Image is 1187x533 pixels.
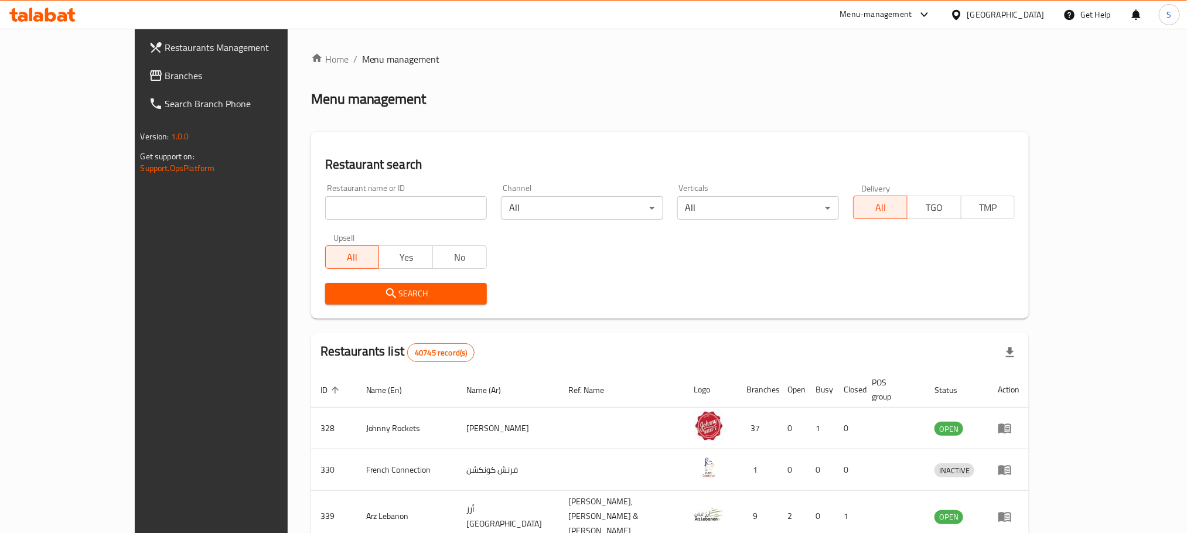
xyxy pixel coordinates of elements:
span: All [858,199,903,216]
span: Search Branch Phone [165,97,323,111]
span: S [1167,8,1172,21]
a: Branches [139,61,333,90]
span: TMP [966,199,1011,216]
h2: Restaurants list [320,343,475,362]
div: Menu [998,463,1019,477]
div: INACTIVE [934,463,974,477]
a: Support.OpsPlatform [141,160,215,176]
span: All [330,249,375,266]
span: No [438,249,482,266]
button: Search [325,283,487,305]
td: 1 [738,449,779,491]
td: فرنش كونكشن [457,449,559,491]
a: Restaurants Management [139,33,333,61]
th: Branches [738,372,779,408]
span: Restaurants Management [165,40,323,54]
h2: Restaurant search [325,156,1015,173]
th: Busy [807,372,835,408]
th: Closed [835,372,863,408]
td: 37 [738,408,779,449]
span: POS group [872,375,912,404]
span: Search [335,286,477,301]
td: 0 [807,449,835,491]
th: Action [988,372,1029,408]
label: Upsell [333,234,355,242]
span: OPEN [934,510,963,524]
span: TGO [912,199,957,216]
td: 0 [835,449,863,491]
div: Export file [996,339,1024,367]
td: 330 [311,449,357,491]
td: 328 [311,408,357,449]
div: All [677,196,839,220]
span: Menu management [362,52,440,66]
span: Get support on: [141,149,195,164]
td: [PERSON_NAME] [457,408,559,449]
td: 0 [779,408,807,449]
button: Yes [378,245,433,269]
span: Ref. Name [568,383,619,397]
span: Branches [165,69,323,83]
img: French Connection [694,453,724,482]
a: Search Branch Phone [139,90,333,118]
td: 0 [835,408,863,449]
span: Yes [384,249,428,266]
div: Menu-management [840,8,912,22]
div: Menu [998,510,1019,524]
span: 1.0.0 [171,129,189,144]
button: All [325,245,380,269]
th: Logo [685,372,738,408]
div: [GEOGRAPHIC_DATA] [967,8,1045,21]
th: Open [779,372,807,408]
button: No [432,245,487,269]
span: Status [934,383,973,397]
input: Search for restaurant name or ID.. [325,196,487,220]
td: French Connection [357,449,458,491]
span: Version: [141,129,169,144]
button: All [853,196,908,219]
li: / [353,52,357,66]
nav: breadcrumb [311,52,1029,66]
button: TGO [907,196,961,219]
div: All [501,196,663,220]
button: TMP [961,196,1015,219]
td: Johnny Rockets [357,408,458,449]
span: INACTIVE [934,464,974,477]
span: Name (En) [366,383,418,397]
span: 40745 record(s) [408,347,474,358]
td: 1 [807,408,835,449]
td: 0 [779,449,807,491]
div: Menu [998,421,1019,435]
span: Name (Ar) [466,383,516,397]
span: OPEN [934,422,963,436]
label: Delivery [861,184,891,192]
img: Arz Lebanon [694,500,724,529]
h2: Menu management [311,90,427,108]
span: ID [320,383,343,397]
div: Total records count [407,343,475,362]
img: Johnny Rockets [694,411,724,440]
